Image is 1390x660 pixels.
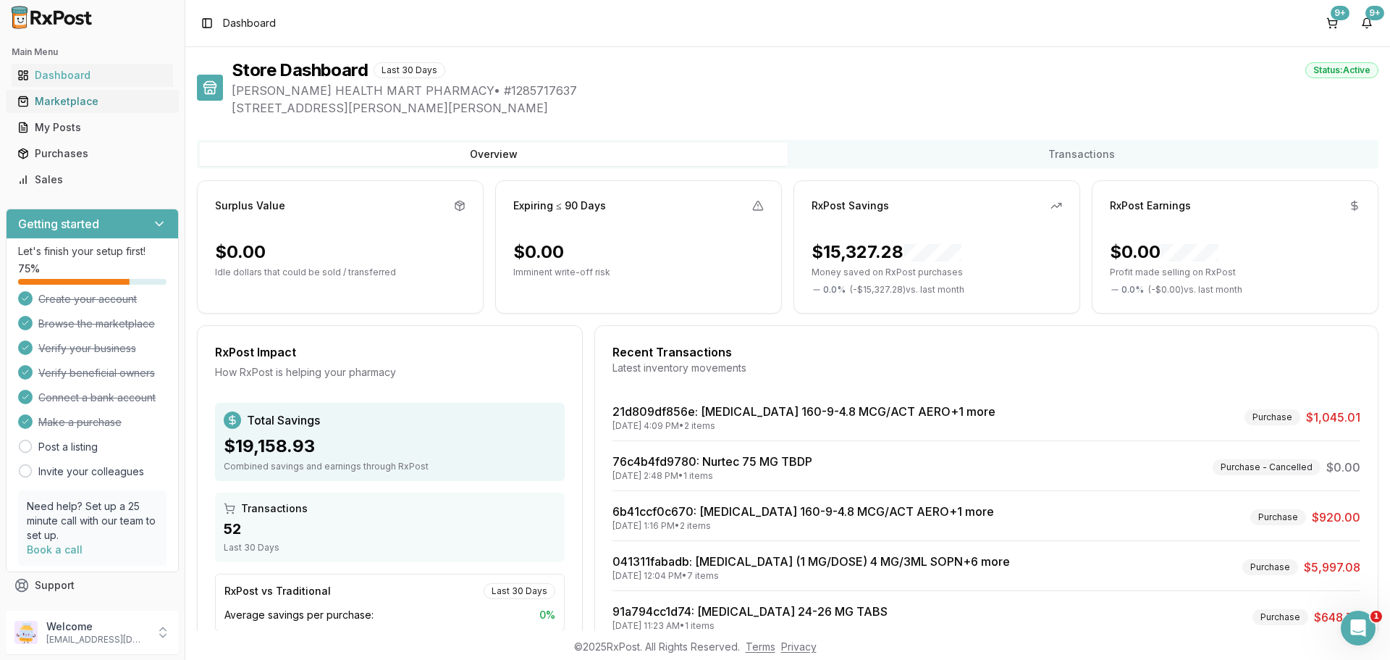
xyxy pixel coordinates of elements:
button: Overview [200,143,788,166]
span: ( - $0.00 ) vs. last month [1148,284,1242,296]
a: Sales [12,167,173,193]
p: Need help? Set up a 25 minute call with our team to set up. [27,499,158,543]
a: Privacy [781,640,817,653]
span: $1,045.01 [1306,409,1360,426]
a: Dashboard [12,62,173,88]
a: Book a call [27,543,83,556]
p: Welcome [46,619,147,634]
button: Sales [6,168,179,191]
button: Purchases [6,142,179,165]
div: Marketplace [17,94,167,109]
span: [PERSON_NAME] HEALTH MART PHARMACY • # 1285717637 [232,82,1378,99]
div: $0.00 [513,241,564,264]
div: Purchases [17,146,167,161]
span: 1 [1370,611,1382,622]
div: [DATE] 2:48 PM • 1 items [612,470,812,482]
div: $0.00 [215,241,266,264]
h1: Store Dashboard [232,59,368,82]
p: Profit made selling on RxPost [1110,267,1360,278]
iframe: Intercom live chat [1341,611,1376,646]
div: Expiring ≤ 90 Days [513,199,606,213]
button: My Posts [6,116,179,139]
a: 91a794cc1d74: [MEDICAL_DATA] 24-26 MG TABS [612,604,888,619]
h2: Main Menu [12,46,173,58]
div: RxPost Impact [215,343,565,361]
span: Dashboard [223,16,276,30]
span: $648.79 [1314,609,1360,626]
div: Combined savings and earnings through RxPost [224,461,556,472]
p: [EMAIL_ADDRESS][DOMAIN_NAME] [46,634,147,646]
p: Let's finish your setup first! [18,244,167,259]
span: Browse the marketplace [38,317,155,331]
div: 9+ [1331,6,1349,20]
div: 9+ [1365,6,1384,20]
a: Terms [746,640,775,653]
div: Sales [17,172,167,187]
div: Recent Transactions [612,343,1360,361]
span: Create your account [38,292,137,306]
img: RxPost Logo [6,6,98,29]
span: Total Savings [247,412,320,429]
div: How RxPost is helping your pharmacy [215,365,565,380]
p: Money saved on RxPost purchases [812,267,1062,278]
span: Feedback [35,604,84,619]
span: $0.00 [1326,459,1360,476]
button: Support [6,572,179,598]
span: ( - $15,327.28 ) vs. last month [850,284,964,296]
img: User avatar [14,621,38,644]
div: Status: Active [1305,62,1378,78]
button: Transactions [788,143,1376,166]
div: [DATE] 1:16 PM • 2 items [612,520,994,532]
span: 0 % [539,608,555,622]
div: [DATE] 12:04 PM • 7 items [612,570,1010,582]
div: My Posts [17,120,167,135]
span: Verify your business [38,341,136,356]
span: Connect a bank account [38,390,156,405]
div: Last 30 Days [374,62,445,78]
a: Post a listing [38,440,98,454]
div: 52 [224,519,556,539]
div: Last 30 Days [224,542,556,554]
span: 0.0 % [1121,284,1144,296]
span: [STREET_ADDRESS][PERSON_NAME][PERSON_NAME] [232,99,1378,117]
div: Last 30 Days [484,583,555,599]
div: $15,327.28 [812,241,961,264]
div: Surplus Value [215,199,285,213]
a: 041311fabadb: [MEDICAL_DATA] (1 MG/DOSE) 4 MG/3ML SOPN+6 more [612,554,1010,569]
button: 9+ [1355,12,1378,35]
div: Dashboard [17,68,167,83]
a: My Posts [12,114,173,141]
div: Purchase [1242,559,1298,575]
a: Purchases [12,141,173,167]
div: [DATE] 11:23 AM • 1 items [612,620,888,632]
a: 76c4b4fd9780: Nurtec 75 MG TBDP [612,454,812,469]
a: Invite your colleagues [38,464,144,479]
span: Make a purchase [38,415,122,430]
span: $920.00 [1312,509,1360,526]
h3: Getting started [18,215,99,233]
span: $5,997.08 [1304,559,1360,576]
a: 6b41ccf0c670: [MEDICAL_DATA] 160-9-4.8 MCG/ACT AERO+1 more [612,504,994,519]
a: 21d809df856e: [MEDICAL_DATA] 160-9-4.8 MCG/ACT AERO+1 more [612,404,995,419]
button: 9+ [1320,12,1344,35]
div: $19,158.93 [224,435,556,458]
div: RxPost Earnings [1110,199,1191,213]
span: Transactions [241,501,308,516]
p: Idle dollars that could be sold / transferred [215,267,466,278]
p: Imminent write-off risk [513,267,764,278]
span: Verify beneficial owners [38,366,155,380]
span: 0.0 % [823,284,846,296]
div: Latest inventory movements [612,361,1360,375]
a: Marketplace [12,88,173,114]
button: Feedback [6,598,179,625]
div: Purchase [1250,509,1306,525]
span: 75 % [18,262,40,276]
div: Purchase - Cancelled [1213,459,1320,475]
div: [DATE] 4:09 PM • 2 items [612,420,995,432]
div: Purchase [1252,609,1308,625]
div: RxPost Savings [812,199,889,213]
button: Marketplace [6,90,179,113]
div: Purchase [1244,409,1300,425]
span: Average savings per purchase: [224,608,374,622]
